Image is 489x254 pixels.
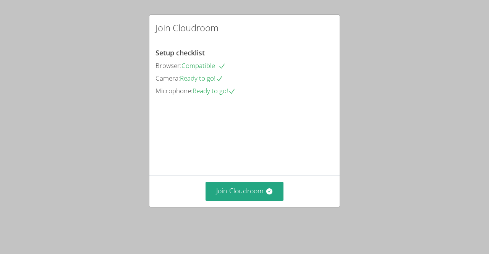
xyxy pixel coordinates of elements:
[206,182,284,201] button: Join Cloudroom
[181,61,226,70] span: Compatible
[193,86,236,95] span: Ready to go!
[155,21,219,35] h2: Join Cloudroom
[155,48,205,57] span: Setup checklist
[155,61,181,70] span: Browser:
[180,74,223,83] span: Ready to go!
[155,86,193,95] span: Microphone:
[155,74,180,83] span: Camera:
